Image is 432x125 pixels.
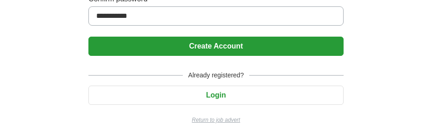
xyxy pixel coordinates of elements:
a: Login [88,91,344,99]
a: Return to job advert [88,116,344,124]
button: Create Account [88,37,344,56]
button: Login [88,86,344,105]
span: Already registered? [183,71,249,80]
